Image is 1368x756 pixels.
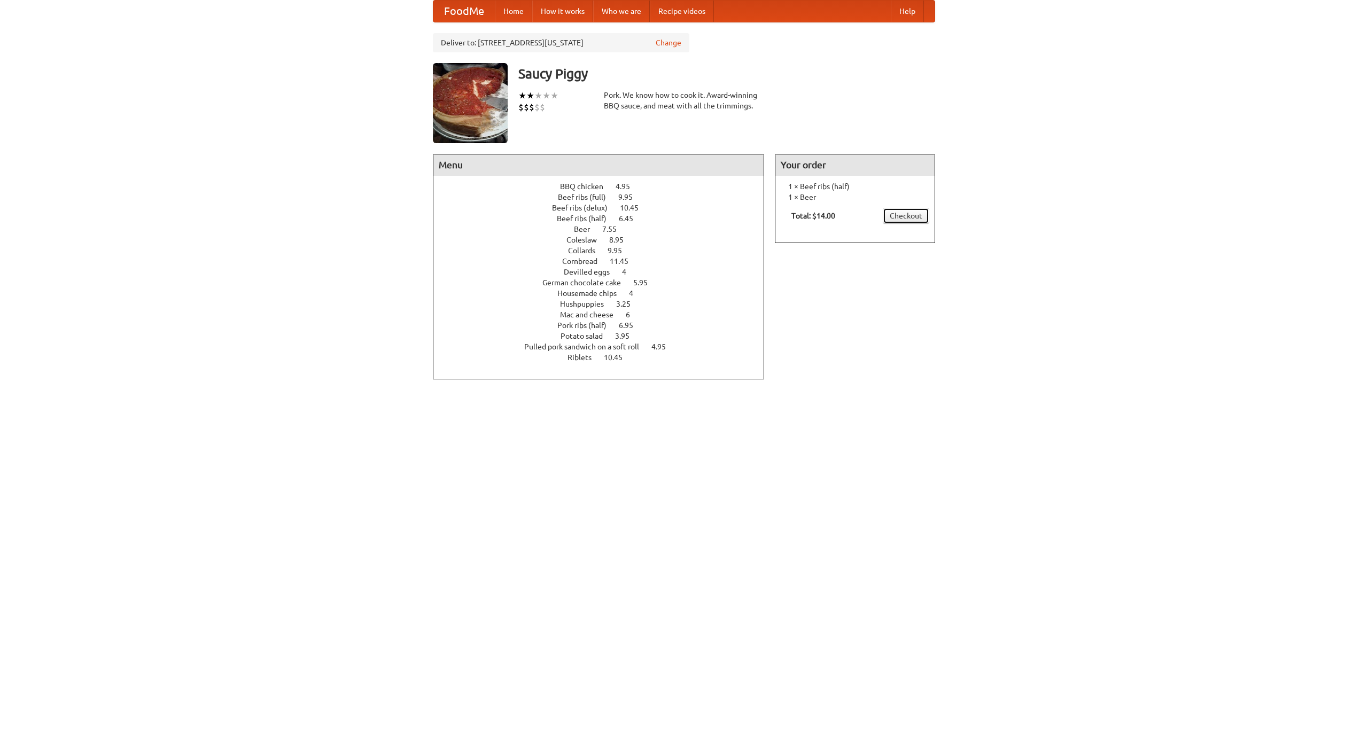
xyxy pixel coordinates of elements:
a: Beef ribs (delux) 10.45 [552,204,658,212]
li: $ [540,102,545,113]
a: BBQ chicken 4.95 [560,182,650,191]
a: Beef ribs (half) 6.45 [557,214,653,223]
span: 9.95 [608,246,633,255]
span: Beef ribs (half) [557,214,617,223]
span: 6.45 [619,214,644,223]
a: Potato salad 3.95 [561,332,649,340]
a: Coleslaw 8.95 [566,236,643,244]
div: Deliver to: [STREET_ADDRESS][US_STATE] [433,33,689,52]
a: Beef ribs (full) 9.95 [558,193,652,201]
li: ★ [526,90,534,102]
span: Mac and cheese [560,310,624,319]
li: $ [518,102,524,113]
span: Hushpuppies [560,300,615,308]
span: 4.95 [651,342,677,351]
li: $ [534,102,540,113]
span: Coleslaw [566,236,608,244]
span: Beer [574,225,601,233]
span: Riblets [568,353,602,362]
img: angular.jpg [433,63,508,143]
a: Beer 7.55 [574,225,636,233]
a: Who we are [593,1,650,22]
a: Riblets 10.45 [568,353,642,362]
span: 3.95 [615,332,640,340]
li: ★ [518,90,526,102]
a: German chocolate cake 5.95 [542,278,667,287]
span: 6 [626,310,641,319]
span: Potato salad [561,332,613,340]
span: 10.45 [620,204,649,212]
h4: Menu [433,154,764,176]
a: Pork ribs (half) 6.95 [557,321,653,330]
b: Total: $14.00 [791,212,835,220]
li: ★ [542,90,550,102]
li: ★ [550,90,558,102]
span: 11.45 [610,257,639,266]
a: Devilled eggs 4 [564,268,646,276]
a: Hushpuppies 3.25 [560,300,650,308]
a: Home [495,1,532,22]
span: German chocolate cake [542,278,632,287]
span: 3.25 [616,300,641,308]
span: 10.45 [604,353,633,362]
span: 4 [622,268,637,276]
li: $ [529,102,534,113]
span: Pulled pork sandwich on a soft roll [524,342,650,351]
span: Housemade chips [557,289,627,298]
span: 5.95 [633,278,658,287]
a: How it works [532,1,593,22]
span: Devilled eggs [564,268,620,276]
span: Pork ribs (half) [557,321,617,330]
li: $ [524,102,529,113]
span: Beef ribs (delux) [552,204,618,212]
span: 8.95 [609,236,634,244]
span: 4.95 [616,182,641,191]
a: Collards 9.95 [568,246,642,255]
a: Checkout [883,208,929,224]
span: 9.95 [618,193,643,201]
span: 4 [629,289,644,298]
a: Housemade chips 4 [557,289,653,298]
a: Recipe videos [650,1,714,22]
h4: Your order [775,154,935,176]
span: Collards [568,246,606,255]
span: Beef ribs (full) [558,193,617,201]
a: Pulled pork sandwich on a soft roll 4.95 [524,342,686,351]
a: Help [891,1,924,22]
a: FoodMe [433,1,495,22]
span: Cornbread [562,257,608,266]
div: Pork. We know how to cook it. Award-winning BBQ sauce, and meat with all the trimmings. [604,90,764,111]
a: Mac and cheese 6 [560,310,650,319]
a: Cornbread 11.45 [562,257,648,266]
h3: Saucy Piggy [518,63,935,84]
li: 1 × Beer [781,192,929,202]
li: ★ [534,90,542,102]
a: Change [656,37,681,48]
span: 6.95 [619,321,644,330]
li: 1 × Beef ribs (half) [781,181,929,192]
span: 7.55 [602,225,627,233]
span: BBQ chicken [560,182,614,191]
